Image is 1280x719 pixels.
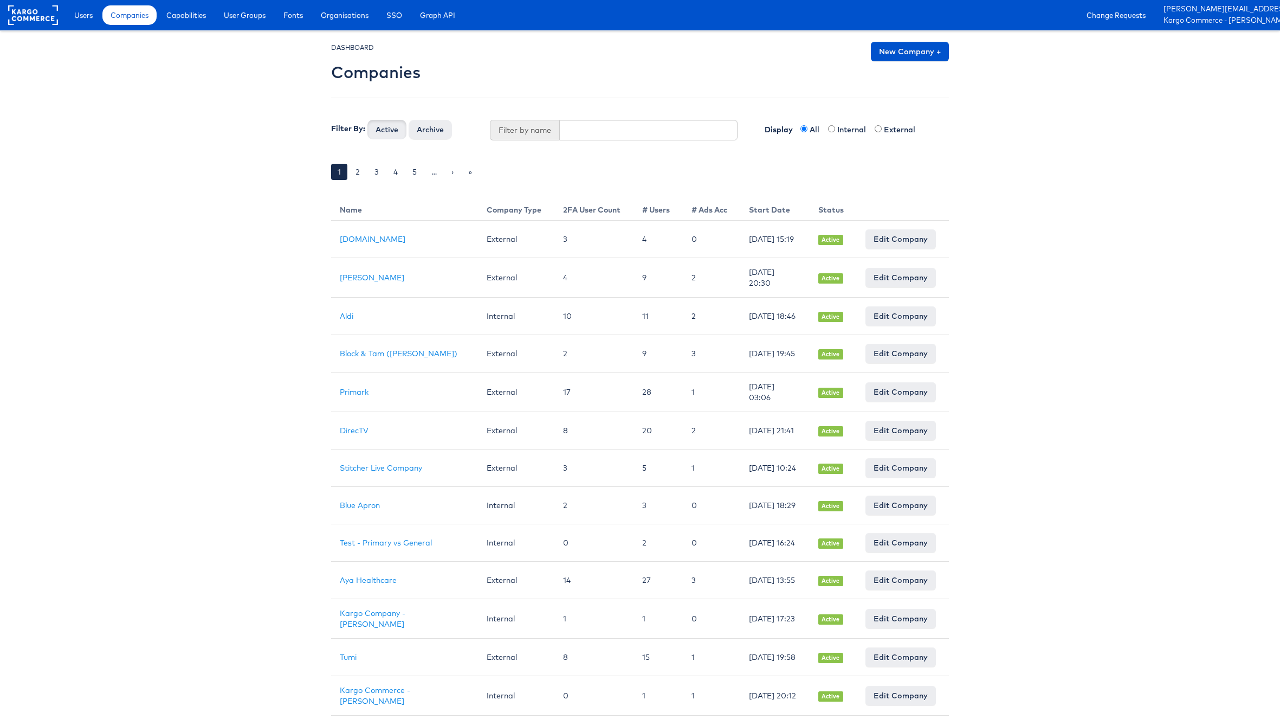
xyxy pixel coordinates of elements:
a: » [462,164,479,180]
button: Active [367,120,406,139]
td: 0 [683,221,740,258]
span: Active [818,653,843,663]
a: Edit Company [865,533,936,553]
span: Capabilities [166,10,206,21]
td: 1 [633,599,683,639]
td: External [478,639,554,676]
td: External [478,258,554,298]
a: Change Requests [1078,5,1154,25]
td: 3 [683,335,740,373]
a: Edit Company [865,458,936,478]
td: Internal [478,599,554,639]
a: Organisations [313,5,377,25]
td: 9 [633,335,683,373]
span: Graph API [420,10,455,21]
span: Organisations [321,10,369,21]
td: 15 [633,639,683,676]
td: 27 [633,562,683,599]
td: [DATE] 20:30 [740,258,810,298]
a: Edit Company [865,382,936,402]
td: 10 [554,298,633,335]
a: Kargo Company - [PERSON_NAME] [340,608,405,629]
td: External [478,221,554,258]
td: [DATE] 21:41 [740,412,810,450]
td: 8 [554,639,633,676]
a: 3 [368,164,385,180]
small: DASHBOARD [331,43,374,52]
td: [DATE] 17:23 [740,599,810,639]
a: New Company + [871,42,949,61]
td: 4 [554,258,633,298]
a: Edit Company [865,647,936,667]
span: Active [818,235,843,245]
td: 1 [683,450,740,487]
a: Edit Company [865,268,936,287]
a: Tumi [340,652,357,662]
span: Active [818,464,843,474]
td: [DATE] 15:19 [740,221,810,258]
a: › [445,164,460,180]
span: Active [818,576,843,586]
span: Active [818,273,843,284]
td: 17 [554,373,633,412]
a: Edit Company [865,344,936,363]
a: Test - Primary vs General [340,538,432,548]
td: External [478,373,554,412]
td: 9 [633,258,683,298]
td: [DATE] 10:24 [740,450,810,487]
a: 2 [349,164,366,180]
td: [DATE] 20:12 [740,676,810,716]
a: Edit Company [865,306,936,326]
a: Kargo Commerce - [PERSON_NAME] [1163,15,1272,27]
td: 2 [683,298,740,335]
span: Active [818,312,843,322]
td: 0 [554,676,633,716]
td: 0 [554,524,633,562]
a: Aldi [340,311,353,321]
a: Blue Apron [340,500,380,510]
span: User Groups [224,10,266,21]
a: Edit Company [865,229,936,249]
a: Edit Company [865,609,936,628]
a: [PERSON_NAME] [340,273,404,283]
td: External [478,562,554,599]
span: Active [818,538,843,549]
span: Users [74,10,93,21]
a: Fonts [275,5,311,25]
td: 1 [683,676,740,716]
a: … [425,164,443,180]
td: Internal [478,676,554,716]
th: Name [331,196,478,221]
td: 14 [554,562,633,599]
td: 0 [683,599,740,639]
label: Filter By: [331,123,365,134]
th: Start Date [740,196,810,221]
span: Active [818,388,843,398]
label: External [884,124,922,135]
td: [DATE] 03:06 [740,373,810,412]
td: 1 [683,373,740,412]
span: Active [818,614,843,625]
a: Stitcher Live Company [340,463,422,473]
label: Internal [837,124,872,135]
td: 1 [683,639,740,676]
td: 2 [554,487,633,524]
button: Archive [409,120,452,139]
td: [DATE] 19:58 [740,639,810,676]
td: 3 [633,487,683,524]
a: Block & Tam ([PERSON_NAME]) [340,349,457,358]
span: SSO [386,10,402,21]
h2: Companies [331,63,421,81]
td: [DATE] 18:29 [740,487,810,524]
td: External [478,335,554,373]
span: Fonts [283,10,303,21]
td: Internal [478,298,554,335]
td: 20 [633,412,683,450]
a: Edit Company [865,421,936,440]
td: 2 [683,412,740,450]
td: 3 [554,221,633,258]
a: Users [66,5,101,25]
a: Graph API [412,5,463,25]
td: 2 [633,524,683,562]
a: Aya Healthcare [340,575,397,585]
